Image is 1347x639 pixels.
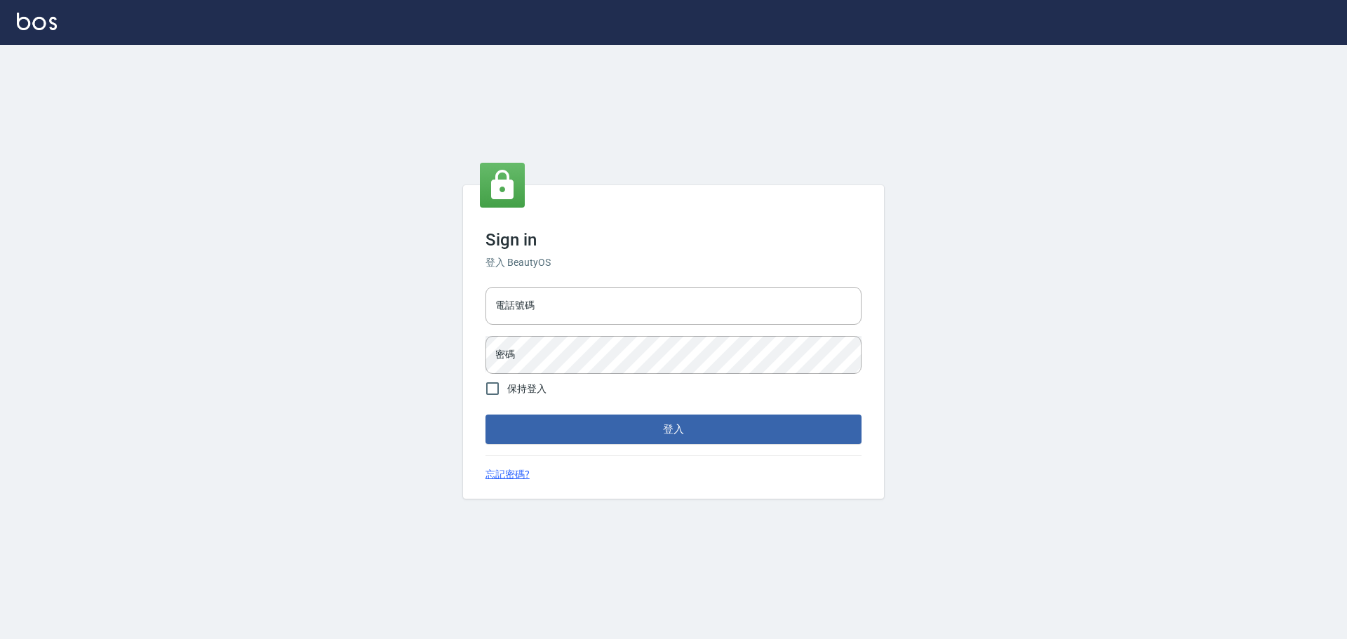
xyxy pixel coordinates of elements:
span: 保持登入 [507,382,547,396]
h3: Sign in [485,230,862,250]
h6: 登入 BeautyOS [485,255,862,270]
button: 登入 [485,415,862,444]
img: Logo [17,13,57,30]
a: 忘記密碼? [485,467,530,482]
